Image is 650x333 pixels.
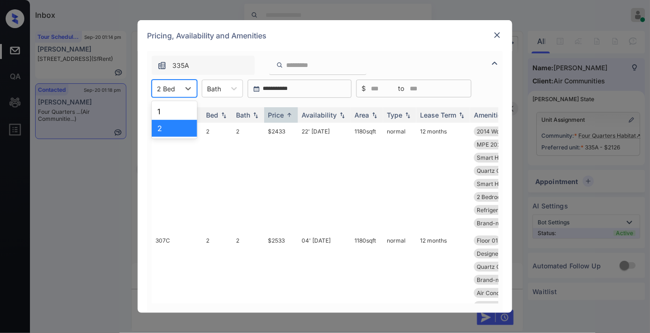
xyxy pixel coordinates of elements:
[302,111,337,119] div: Availability
[457,112,466,118] img: sorting
[477,207,521,214] span: Refrigerator Le...
[477,154,528,161] span: Smart Home Ther...
[264,123,298,232] td: $2433
[477,141,526,148] span: MPE 2024 Fitnes...
[387,111,402,119] div: Type
[251,112,260,118] img: sorting
[477,128,525,135] span: 2014 Wood Floor...
[370,112,379,118] img: sorting
[219,112,229,118] img: sorting
[172,60,189,71] span: 335A
[477,289,517,296] span: Air Conditioner
[202,123,232,232] td: 2
[355,111,369,119] div: Area
[152,120,197,137] div: 2
[477,263,524,270] span: Quartz Countert...
[152,123,202,232] td: 305C
[474,111,505,119] div: Amenities
[416,123,470,232] td: 12 months
[477,167,524,174] span: Quartz Countert...
[403,112,413,118] img: sorting
[236,111,250,119] div: Bath
[493,30,502,40] img: close
[477,303,506,310] span: HVAC 2019
[285,111,294,118] img: sorting
[420,111,456,119] div: Lease Term
[351,123,383,232] td: 1180 sqft
[477,220,526,227] span: Brand-new Bathr...
[399,83,405,94] span: to
[138,20,512,51] div: Pricing, Availability and Amenities
[157,61,167,70] img: icon-zuma
[477,180,529,187] span: Smart Home Door...
[477,237,498,244] span: Floor 01
[298,123,351,232] td: 22' [DATE]
[477,250,525,257] span: Designer Cabine...
[206,111,218,119] div: Bed
[362,83,366,94] span: $
[268,111,284,119] div: Price
[338,112,347,118] img: sorting
[477,276,526,283] span: Brand-new Bathr...
[383,123,416,232] td: normal
[477,193,518,200] span: 2 Bedroom K&B
[232,123,264,232] td: 2
[276,61,283,69] img: icon-zuma
[152,103,197,120] div: 1
[489,58,501,69] img: icon-zuma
